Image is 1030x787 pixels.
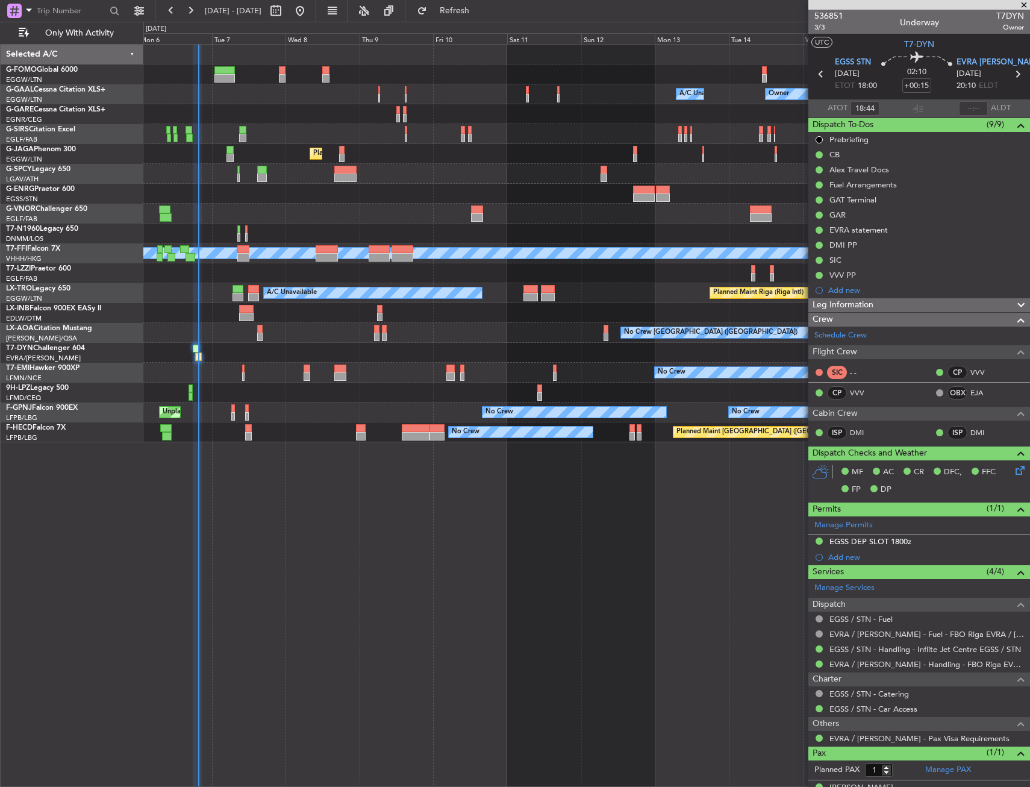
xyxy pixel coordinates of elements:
span: DP [881,484,891,496]
a: G-ENRGPraetor 600 [6,186,75,193]
a: LFPB/LBG [6,433,37,442]
a: EGGW/LTN [6,155,42,164]
a: EGSS / STN - Catering [829,689,909,699]
div: GAT Terminal [829,195,876,205]
a: LX-AOACitation Mustang [6,325,92,332]
span: G-VNOR [6,205,36,213]
span: LX-AOA [6,325,34,332]
span: AC [883,466,894,478]
a: LX-TROLegacy 650 [6,285,70,292]
span: [DATE] [835,68,860,80]
div: ISP [947,426,967,439]
a: DMI [970,427,997,438]
div: DMI PP [829,240,857,250]
div: Owner [769,85,789,103]
span: Charter [813,673,841,686]
div: Tue 14 [729,33,803,44]
a: LX-INBFalcon 900EX EASy II [6,305,101,312]
a: T7-LZZIPraetor 600 [6,265,71,272]
span: Dispatch [813,598,846,612]
div: Add new [828,552,1024,562]
div: No Crew [GEOGRAPHIC_DATA] ([GEOGRAPHIC_DATA]) [624,324,797,342]
div: Thu 9 [360,33,434,44]
div: SIC [829,255,841,265]
span: (1/1) [987,502,1004,515]
span: LX-INB [6,305,30,312]
a: G-GAALCessna Citation XLS+ [6,86,105,93]
span: FP [852,484,861,496]
a: VHHH/HKG [6,254,42,263]
span: (1/1) [987,746,1004,759]
span: FFC [982,466,996,478]
div: GAR [829,210,846,220]
span: LX-TRO [6,285,32,292]
span: T7-N1960 [6,225,40,233]
span: G-FOMO [6,66,37,74]
span: Cabin Crew [813,407,858,421]
div: [DATE] [146,24,166,34]
a: VVV [850,387,877,398]
div: CP [947,366,967,379]
input: Trip Number [37,2,106,20]
button: Only With Activity [13,24,131,43]
span: F-HECD [6,424,33,431]
div: Mon 6 [138,33,212,44]
span: CR [914,466,924,478]
div: VVV PP [829,270,856,280]
span: Services [813,565,844,579]
div: Planned Maint [GEOGRAPHIC_DATA] ([GEOGRAPHIC_DATA]) [313,145,503,163]
a: DMI [850,427,877,438]
span: F-GPNJ [6,404,32,412]
div: CB [829,149,840,160]
button: UTC [811,37,832,48]
span: G-JAGA [6,146,34,153]
span: Pax [813,747,826,760]
div: No Crew [485,403,513,421]
a: Manage PAX [925,764,971,776]
div: Planned Maint Riga (Riga Intl) [713,284,804,302]
label: Planned PAX [814,764,860,776]
span: T7-DYN [904,38,934,51]
span: Flight Crew [813,345,857,359]
a: G-SPCYLegacy 650 [6,166,70,173]
span: Dispatch Checks and Weather [813,447,927,460]
span: ALDT [991,102,1011,114]
a: EGSS / STN - Car Access [829,704,917,714]
div: EGSS DEP SLOT 1800z [829,536,911,547]
span: ETOT [835,80,855,92]
span: T7-DYN [6,345,33,352]
a: T7-FFIFalcon 7X [6,245,60,252]
span: Leg Information [813,298,873,312]
span: MF [852,466,863,478]
span: Owner [996,22,1024,33]
a: EGSS/STN [6,195,38,204]
span: 9H-LPZ [6,384,30,392]
div: A/C Unavailable [679,85,729,103]
span: T7-LZZI [6,265,31,272]
span: ATOT [828,102,847,114]
a: EVRA / [PERSON_NAME] - Pax Visa Requirements [829,733,1010,744]
a: EGLF/FAB [6,274,37,283]
div: EVRA statement [829,225,888,235]
span: 3/3 [814,22,843,33]
div: Underway [900,16,939,29]
span: [DATE] [957,68,981,80]
a: G-GARECessna Citation XLS+ [6,106,105,113]
a: 9H-LPZLegacy 500 [6,384,69,392]
span: T7-EMI [6,365,30,372]
a: G-JAGAPhenom 300 [6,146,76,153]
a: EGGW/LTN [6,95,42,104]
input: --:-- [959,101,988,116]
a: LFMN/NCE [6,374,42,383]
div: No Crew [658,363,685,381]
div: SIC [827,366,847,379]
a: Manage Permits [814,519,873,531]
a: EGSS / STN - Fuel [829,614,893,624]
a: LFPB/LBG [6,413,37,422]
div: No Crew [452,423,479,441]
div: A/C Unavailable [267,284,317,302]
span: G-GARE [6,106,34,113]
span: G-GAAL [6,86,34,93]
span: G-ENRG [6,186,34,193]
a: EJA [970,387,997,398]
